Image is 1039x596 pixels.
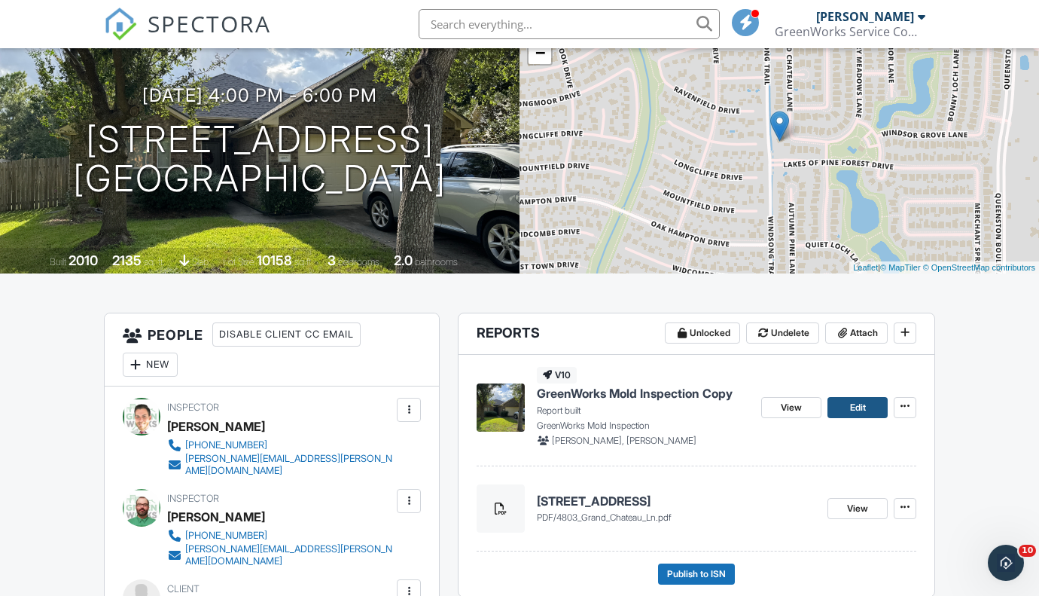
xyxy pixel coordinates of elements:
[73,120,446,200] h1: [STREET_ADDRESS] [GEOGRAPHIC_DATA]
[104,8,137,41] img: The Best Home Inspection Software - Spectora
[112,252,142,268] div: 2135
[192,256,209,267] span: slab
[167,493,219,504] span: Inspector
[419,9,720,39] input: Search everything...
[212,322,361,347] div: Disable Client CC Email
[849,261,1039,274] div: |
[394,252,413,268] div: 2.0
[123,353,178,377] div: New
[853,263,878,272] a: Leaflet
[167,506,265,528] div: [PERSON_NAME]
[104,20,271,52] a: SPECTORA
[167,415,265,438] div: [PERSON_NAME]
[415,256,458,267] span: bathrooms
[257,252,292,268] div: 10158
[148,8,271,39] span: SPECTORA
[923,263,1035,272] a: © OpenStreetMap contributors
[988,545,1024,581] iframe: Intercom live chat
[529,41,551,64] a: Zoom out
[50,256,66,267] span: Built
[185,530,267,542] div: [PHONE_NUMBER]
[880,263,921,272] a: © MapTiler
[144,256,165,267] span: sq. ft.
[338,256,379,267] span: bedrooms
[185,543,393,567] div: [PERSON_NAME][EMAIL_ADDRESS][PERSON_NAME][DOMAIN_NAME]
[1019,545,1036,557] span: 10
[185,439,267,451] div: [PHONE_NUMBER]
[328,252,336,268] div: 3
[69,252,98,268] div: 2010
[816,9,914,24] div: [PERSON_NAME]
[185,453,393,477] div: [PERSON_NAME][EMAIL_ADDRESS][PERSON_NAME][DOMAIN_NAME]
[223,256,254,267] span: Lot Size
[294,256,313,267] span: sq.ft.
[142,85,377,105] h3: [DATE] 4:00 pm - 6:00 pm
[167,402,219,413] span: Inspector
[775,24,925,39] div: GreenWorks Service Company
[167,543,393,567] a: [PERSON_NAME][EMAIL_ADDRESS][PERSON_NAME][DOMAIN_NAME]
[167,453,393,477] a: [PERSON_NAME][EMAIL_ADDRESS][PERSON_NAME][DOMAIN_NAME]
[167,438,393,453] a: [PHONE_NUMBER]
[105,313,439,387] h3: People
[167,528,393,543] a: [PHONE_NUMBER]
[167,583,200,594] span: Client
